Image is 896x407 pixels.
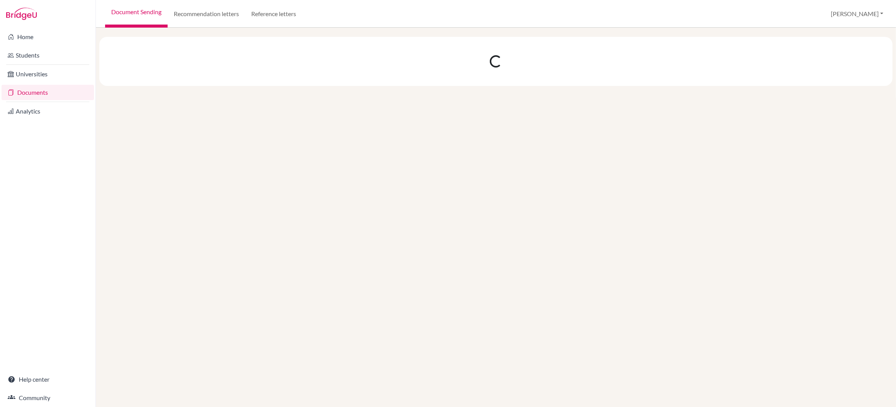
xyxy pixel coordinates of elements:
[2,104,94,119] a: Analytics
[2,66,94,82] a: Universities
[2,48,94,63] a: Students
[6,8,37,20] img: Bridge-U
[827,7,887,21] button: [PERSON_NAME]
[2,29,94,44] a: Home
[2,390,94,405] a: Community
[2,372,94,387] a: Help center
[2,85,94,100] a: Documents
